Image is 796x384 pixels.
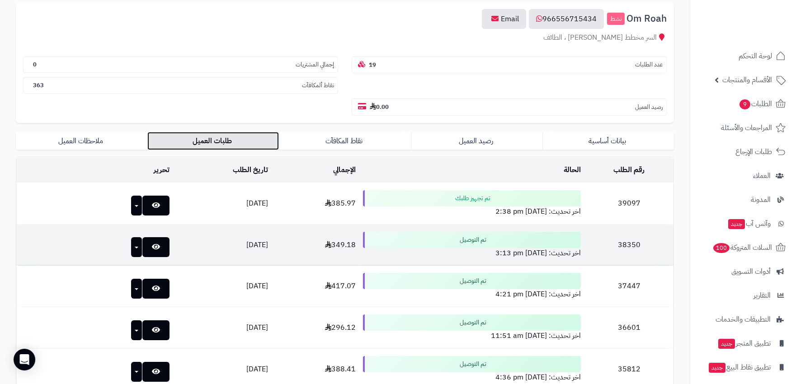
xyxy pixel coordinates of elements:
[147,132,279,150] a: طلبات العميل
[279,132,410,150] a: نقاط المكافآت
[173,158,272,183] td: تاريخ الطلب
[23,33,667,43] div: السر مخطط [PERSON_NAME] ، الطائف
[584,307,674,348] td: 36601
[727,217,771,230] span: وآتس آب
[717,337,771,350] span: تطبيق المتجر
[16,132,147,150] a: ملاحظات العميل
[33,81,44,89] b: 363
[696,285,791,306] a: التقارير
[363,273,581,289] div: تم التوصيل
[296,61,334,69] small: إجمالي المشتريات
[721,122,772,134] span: المراجعات والأسئلة
[359,266,584,307] td: اخر تحديث: [DATE] 4:21 pm
[529,9,604,29] a: 966556715434
[411,132,542,150] a: رصيد العميل
[739,98,772,110] span: الطلبات
[696,237,791,258] a: السلات المتروكة100
[635,61,663,69] small: عدد الطلبات
[584,183,674,224] td: 39097
[754,289,771,302] span: التقارير
[369,61,376,69] b: 19
[728,219,745,229] span: جديد
[718,339,735,349] span: جديد
[363,232,581,248] div: تم التوصيل
[584,225,674,266] td: 38350
[751,193,771,206] span: المدونة
[696,117,791,139] a: المراجعات والأسئلة
[584,158,674,183] td: رقم الطلب
[626,14,667,24] span: Om Roah
[272,183,359,224] td: 385.97
[696,213,791,234] a: وآتس آبجديد
[302,81,334,90] small: نقاط ألمكافآت
[542,132,674,150] a: بيانات أساسية
[739,99,750,109] span: 9
[696,356,791,378] a: تطبيق نقاط البيعجديد
[173,183,272,224] td: [DATE]
[33,60,37,69] b: 0
[696,261,791,282] a: أدوات التسويق
[584,266,674,307] td: 37447
[696,309,791,330] a: التطبيقات والخدمات
[722,74,772,86] span: الأقسام والمنتجات
[696,45,791,67] a: لوحة التحكم
[359,225,584,266] td: اخر تحديث: [DATE] 3:13 pm
[359,158,584,183] td: الحالة
[359,183,584,224] td: اخر تحديث: [DATE] 2:38 pm
[731,265,771,278] span: أدوات التسويق
[607,13,625,25] small: نشط
[708,361,771,374] span: تطبيق نقاط البيع
[739,50,772,62] span: لوحة التحكم
[173,225,272,266] td: [DATE]
[709,363,725,373] span: جديد
[696,141,791,163] a: طلبات الإرجاع
[753,169,771,182] span: العملاء
[735,145,772,158] span: طلبات الإرجاع
[272,307,359,348] td: 296.12
[272,225,359,266] td: 349.18
[272,266,359,307] td: 417.07
[635,103,663,112] small: رصيد العميل
[363,356,581,372] div: تم التوصيل
[272,158,359,183] td: الإجمالي
[482,9,526,29] a: Email
[14,349,35,370] div: Open Intercom Messenger
[173,307,272,348] td: [DATE]
[735,23,787,42] img: logo-2.png
[716,313,771,326] span: التطبيقات والخدمات
[696,93,791,115] a: الطلبات9
[363,314,581,331] div: تم التوصيل
[16,158,173,183] td: تحرير
[713,243,730,253] span: 100
[363,190,581,206] div: تم تجهيز طلبك
[696,189,791,211] a: المدونة
[173,266,272,307] td: [DATE]
[370,103,389,111] b: 0.00
[712,241,772,254] span: السلات المتروكة
[696,332,791,354] a: تطبيق المتجرجديد
[696,165,791,187] a: العملاء
[359,307,584,348] td: اخر تحديث: [DATE] 11:51 am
